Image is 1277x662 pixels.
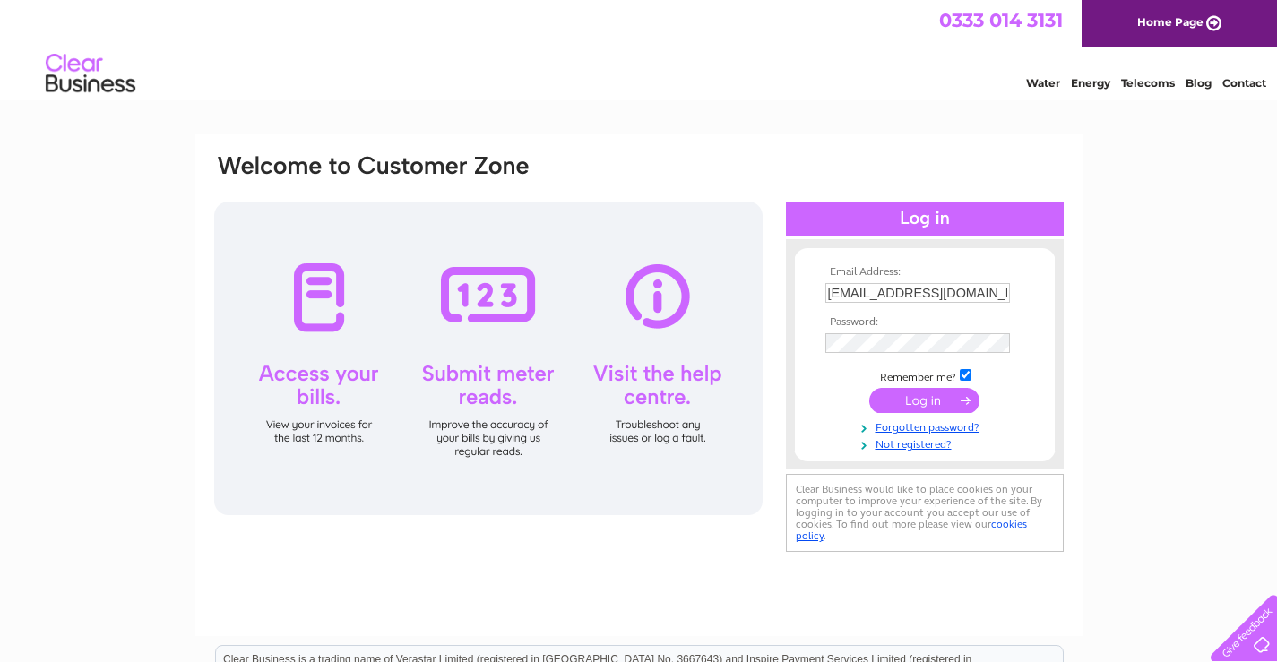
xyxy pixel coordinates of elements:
th: Email Address: [821,266,1029,279]
img: logo.png [45,47,136,101]
a: Forgotten password? [825,417,1029,434]
a: 0333 014 3131 [939,9,1063,31]
a: cookies policy [796,518,1027,542]
a: Energy [1071,76,1110,90]
th: Password: [821,316,1029,329]
a: Contact [1222,76,1266,90]
td: Remember me? [821,366,1029,384]
a: Telecoms [1121,76,1175,90]
a: Blog [1186,76,1212,90]
a: Water [1026,76,1060,90]
div: Clear Business is a trading name of Verastar Limited (registered in [GEOGRAPHIC_DATA] No. 3667643... [216,10,1063,87]
input: Submit [869,388,979,413]
div: Clear Business would like to place cookies on your computer to improve your experience of the sit... [786,474,1064,552]
a: Not registered? [825,434,1029,451]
